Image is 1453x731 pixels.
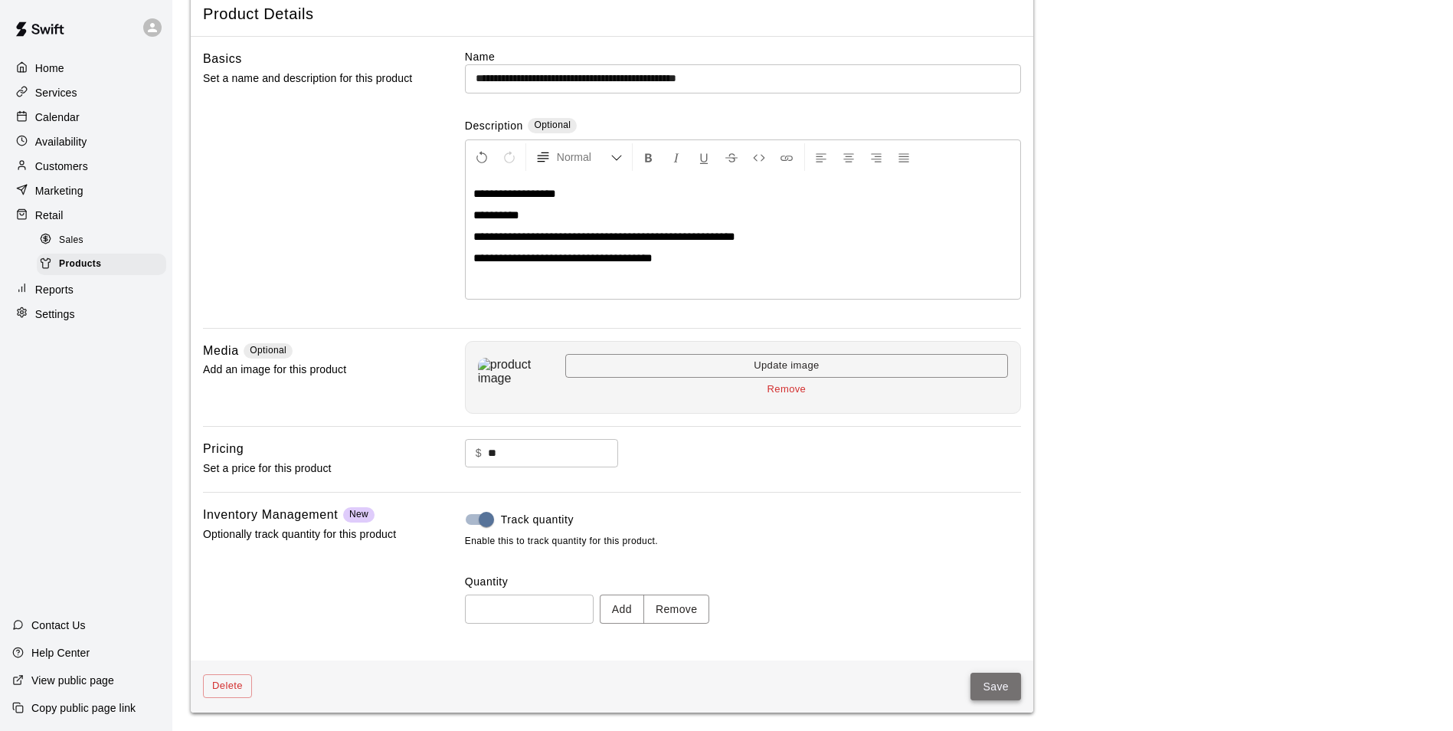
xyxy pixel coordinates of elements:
[203,4,1021,25] span: Product Details
[203,459,416,478] p: Set a price for this product
[636,143,662,171] button: Format Bold
[663,143,689,171] button: Format Italics
[35,306,75,322] p: Settings
[12,204,160,227] a: Retail
[203,69,416,88] p: Set a name and description for this product
[891,143,917,171] button: Justify Align
[970,673,1021,701] button: Save
[12,179,160,202] a: Marketing
[718,143,744,171] button: Format Strikethrough
[203,439,244,459] h6: Pricing
[37,228,172,252] a: Sales
[12,81,160,104] a: Services
[808,143,834,171] button: Left Align
[203,674,252,698] button: Delete
[12,57,160,80] a: Home
[863,143,889,171] button: Right Align
[35,61,64,76] p: Home
[31,673,114,688] p: View public page
[12,303,160,326] a: Settings
[529,143,629,171] button: Formatting Options
[37,230,166,251] div: Sales
[600,595,644,623] button: Add
[746,143,772,171] button: Insert Code
[31,618,86,633] p: Contact Us
[534,120,571,130] span: Optional
[35,159,88,174] p: Customers
[31,700,136,716] p: Copy public page link
[565,354,1008,378] button: Update image
[203,505,338,525] h6: Inventory Management
[465,49,1021,64] label: Name
[12,106,160,129] a: Calendar
[349,509,368,520] span: New
[12,130,160,153] a: Availability
[565,378,1008,402] button: Remove
[31,645,90,661] p: Help Center
[774,143,800,171] button: Insert Link
[35,183,83,198] p: Marketing
[59,233,83,248] span: Sales
[35,282,74,297] p: Reports
[203,341,239,361] h6: Media
[465,534,1021,549] span: Enable this to track quantity for this product.
[465,118,523,136] label: Description
[203,360,416,379] p: Add an image for this product
[478,358,553,385] img: product image
[37,252,172,276] a: Products
[501,512,574,528] span: Track quantity
[250,345,286,356] span: Optional
[35,208,64,223] p: Retail
[476,445,482,461] p: $
[35,85,77,100] p: Services
[35,110,80,125] p: Calendar
[59,257,101,272] span: Products
[691,143,717,171] button: Format Underline
[469,143,495,171] button: Undo
[836,143,862,171] button: Center Align
[557,149,610,165] span: Normal
[203,49,242,69] h6: Basics
[465,574,1021,589] label: Quantity
[12,278,160,301] a: Reports
[37,254,166,275] div: Products
[203,525,416,544] p: Optionally track quantity for this product
[12,155,160,178] a: Customers
[35,134,87,149] p: Availability
[496,143,522,171] button: Redo
[643,595,710,623] button: Remove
